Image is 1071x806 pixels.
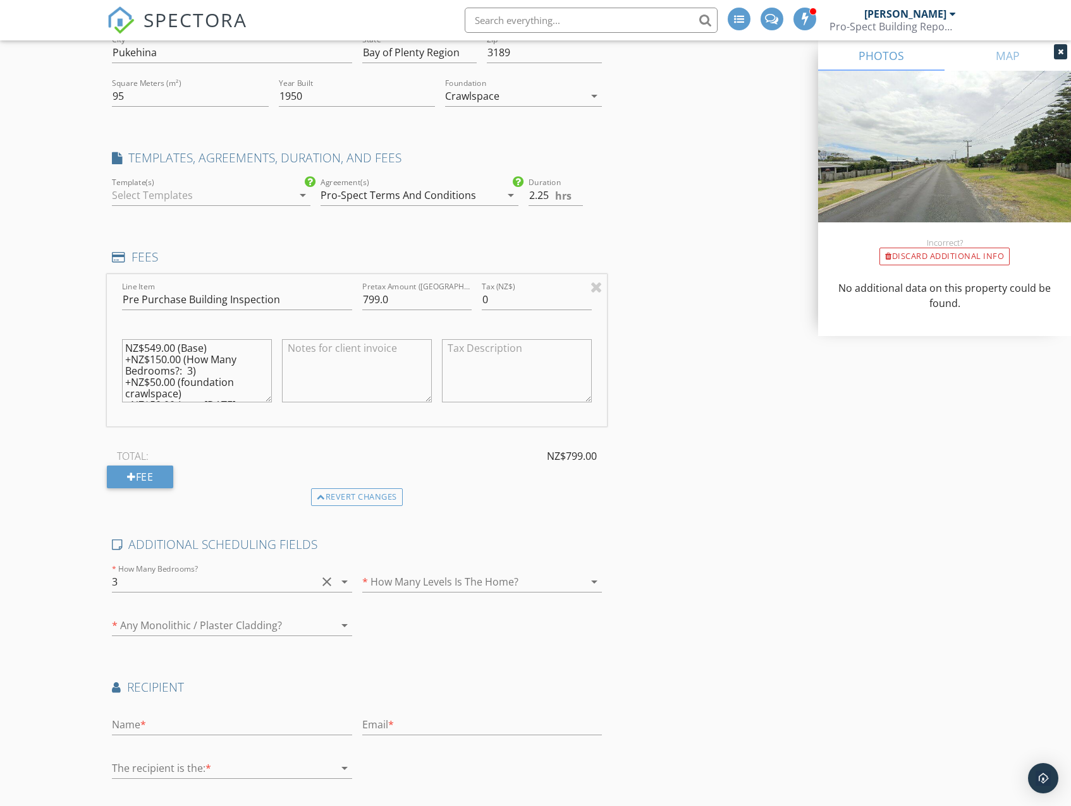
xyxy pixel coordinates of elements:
[945,40,1071,71] a: MAP
[337,618,352,633] i: arrow_drop_down
[503,188,518,203] i: arrow_drop_down
[818,71,1071,253] img: streetview
[818,238,1071,248] div: Incorrect?
[818,40,945,71] a: PHOTOS
[112,249,602,265] h4: FEES
[833,280,1056,311] p: No additional data on this property could be found.
[311,488,403,506] div: Revert changes
[321,189,476,201] div: Pro-Spect Terms And Conditions
[829,20,956,33] div: Pro-Spect Building Reports Ltd
[112,150,602,166] h4: TEMPLATES, AGREEMENTS, DURATION, AND FEES
[465,8,718,33] input: Search everything...
[107,6,135,34] img: The Best Home Inspection Software - Spectora
[337,761,352,776] i: arrow_drop_down
[295,188,310,203] i: arrow_drop_down
[319,574,334,589] i: clear
[587,574,602,589] i: arrow_drop_down
[529,185,583,206] input: Duration
[112,576,118,587] div: 3
[144,6,247,33] span: SPECTORA
[337,574,352,589] i: arrow_drop_down
[107,17,247,44] a: SPECTORA
[587,88,602,104] i: arrow_drop_down
[555,191,572,201] span: hrs
[1028,763,1058,793] div: Open Intercom Messenger
[547,448,597,464] span: NZ$799.00
[112,536,602,553] h4: ADDITIONAL SCHEDULING FIELDS
[864,8,946,20] div: [PERSON_NAME]
[112,679,602,695] h4: Recipient
[445,90,499,102] div: Crawlspace
[879,248,1010,265] div: Discard Additional info
[107,466,173,488] div: Fee
[117,448,149,464] span: TOTAL:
